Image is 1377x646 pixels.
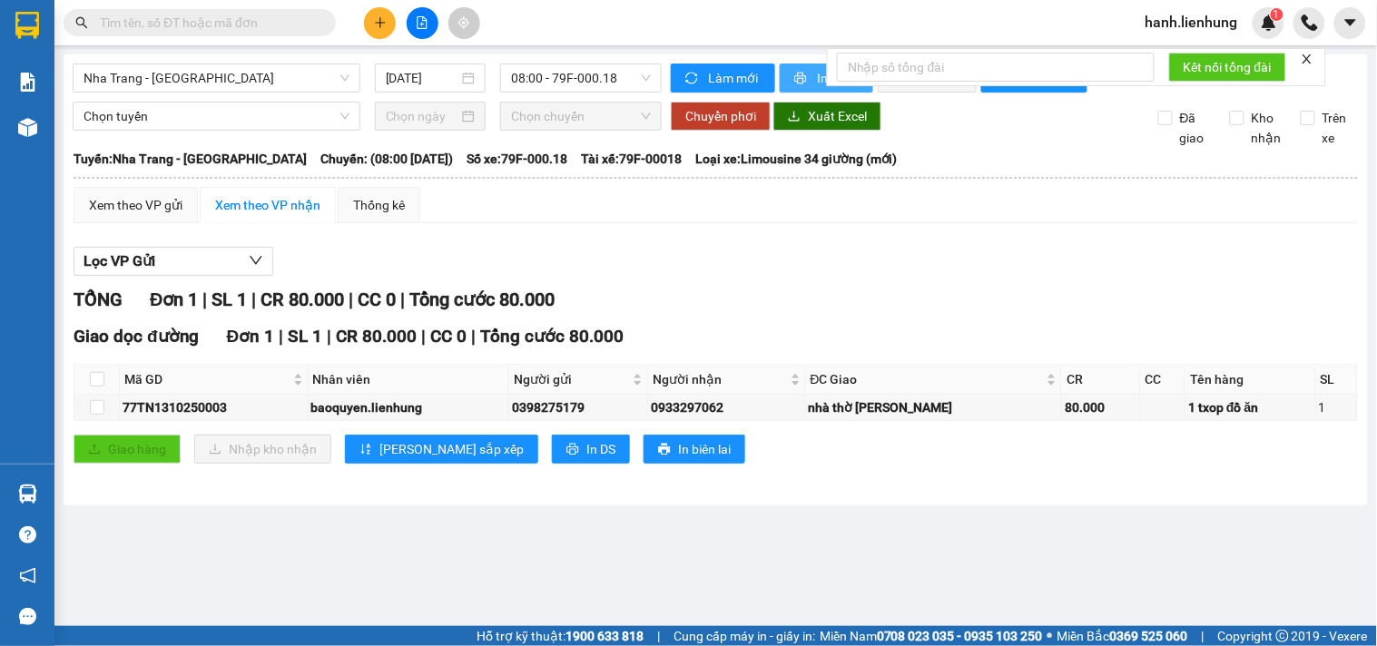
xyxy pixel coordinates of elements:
sup: 1 [1271,8,1284,21]
img: icon-new-feature [1261,15,1277,31]
button: Kết nối tổng đài [1169,53,1286,82]
div: 77TN1310250003 [123,397,305,417]
span: sort-ascending [359,443,372,457]
div: 1 [1319,397,1354,417]
strong: 1900 633 818 [566,629,644,643]
button: caret-down [1334,7,1366,39]
span: plus [374,16,387,29]
span: Giao dọc đường [74,326,200,347]
span: Nha Trang - Bình Dương [84,64,349,92]
img: warehouse-icon [18,484,37,504]
span: | [657,626,660,646]
span: | [471,326,476,347]
span: | [251,289,256,310]
span: question-circle [19,526,36,543]
b: Tuyến: Nha Trang - [GEOGRAPHIC_DATA] [74,152,307,166]
span: notification [19,567,36,584]
span: Loại xe: Limousine 34 giường (mới) [695,149,898,169]
span: CC 0 [430,326,467,347]
span: Người gửi [514,369,629,389]
th: CC [1141,365,1185,395]
span: aim [457,16,470,29]
span: Đơn 1 [150,289,198,310]
td: 77TN1310250003 [120,395,309,421]
span: Mã GD [124,369,290,389]
span: In DS [586,439,615,459]
span: | [327,326,331,347]
input: Chọn ngày [386,106,459,126]
button: aim [448,7,480,39]
th: CR [1062,365,1141,395]
span: Chọn chuyến [511,103,651,130]
img: warehouse-icon [18,118,37,137]
span: hanh.lienhung [1131,11,1253,34]
img: logo-vxr [15,12,39,39]
span: message [19,608,36,625]
input: Nhập số tổng đài [837,53,1155,82]
span: Kho nhận [1244,108,1289,148]
strong: 0708 023 035 - 0935 103 250 [877,629,1043,643]
span: copyright [1276,630,1289,642]
input: Tìm tên, số ĐT hoặc mã đơn [100,13,314,33]
div: 0933297062 [651,397,802,417]
span: | [1202,626,1205,646]
button: file-add [407,7,438,39]
button: uploadGiao hàng [74,435,181,464]
button: syncLàm mới [671,64,775,93]
th: Nhân viên [309,365,509,395]
span: SL 1 [288,326,322,347]
span: Tổng cước 80.000 [409,289,555,310]
span: TỔNG [74,289,123,310]
span: sync [685,72,701,86]
button: sort-ascending[PERSON_NAME] sắp xếp [345,435,538,464]
span: CR 80.000 [261,289,344,310]
span: 1 [1274,8,1280,21]
div: baoquyen.lienhung [311,397,506,417]
span: CR 80.000 [336,326,417,347]
button: Lọc VP Gửi [74,247,273,276]
span: file-add [416,16,428,29]
span: [PERSON_NAME] sắp xếp [379,439,524,459]
th: Tên hàng [1185,365,1316,395]
span: Hỗ trợ kỹ thuật: [477,626,644,646]
input: 13/10/2025 [386,68,459,88]
span: In biên lai [678,439,731,459]
span: | [279,326,283,347]
img: phone-icon [1302,15,1318,31]
span: Đã giao [1173,108,1216,148]
span: ⚪️ [1048,632,1053,640]
button: downloadNhập kho nhận [194,435,331,464]
span: Cung cấp máy in - giấy in: [674,626,815,646]
span: | [202,289,207,310]
span: 08:00 - 79F-000.18 [511,64,651,92]
span: In phơi [817,68,859,88]
button: downloadXuất Excel [773,102,881,131]
span: search [75,16,88,29]
span: Miền Bắc [1057,626,1188,646]
span: Chọn tuyến [84,103,349,130]
span: down [249,253,263,268]
span: Miền Nam [820,626,1043,646]
span: Lọc VP Gửi [84,250,155,272]
span: | [400,289,405,310]
span: ĐC Giao [811,369,1044,389]
img: solution-icon [18,73,37,92]
button: printerIn DS [552,435,630,464]
span: | [349,289,353,310]
span: Kết nối tổng đài [1184,57,1272,77]
span: CC 0 [358,289,396,310]
span: printer [566,443,579,457]
th: SL [1316,365,1358,395]
span: Tài xế: 79F-00018 [581,149,682,169]
span: download [788,110,801,124]
span: Chuyến: (08:00 [DATE]) [320,149,453,169]
div: nhà thờ [PERSON_NAME] [809,397,1059,417]
div: Xem theo VP nhận [215,195,320,215]
button: Chuyển phơi [671,102,771,131]
span: | [421,326,426,347]
div: 1 txop đồ ăn [1188,397,1313,417]
button: printerIn phơi [780,64,873,93]
div: 0398275179 [512,397,644,417]
strong: 0369 525 060 [1110,629,1188,643]
button: printerIn biên lai [644,435,745,464]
